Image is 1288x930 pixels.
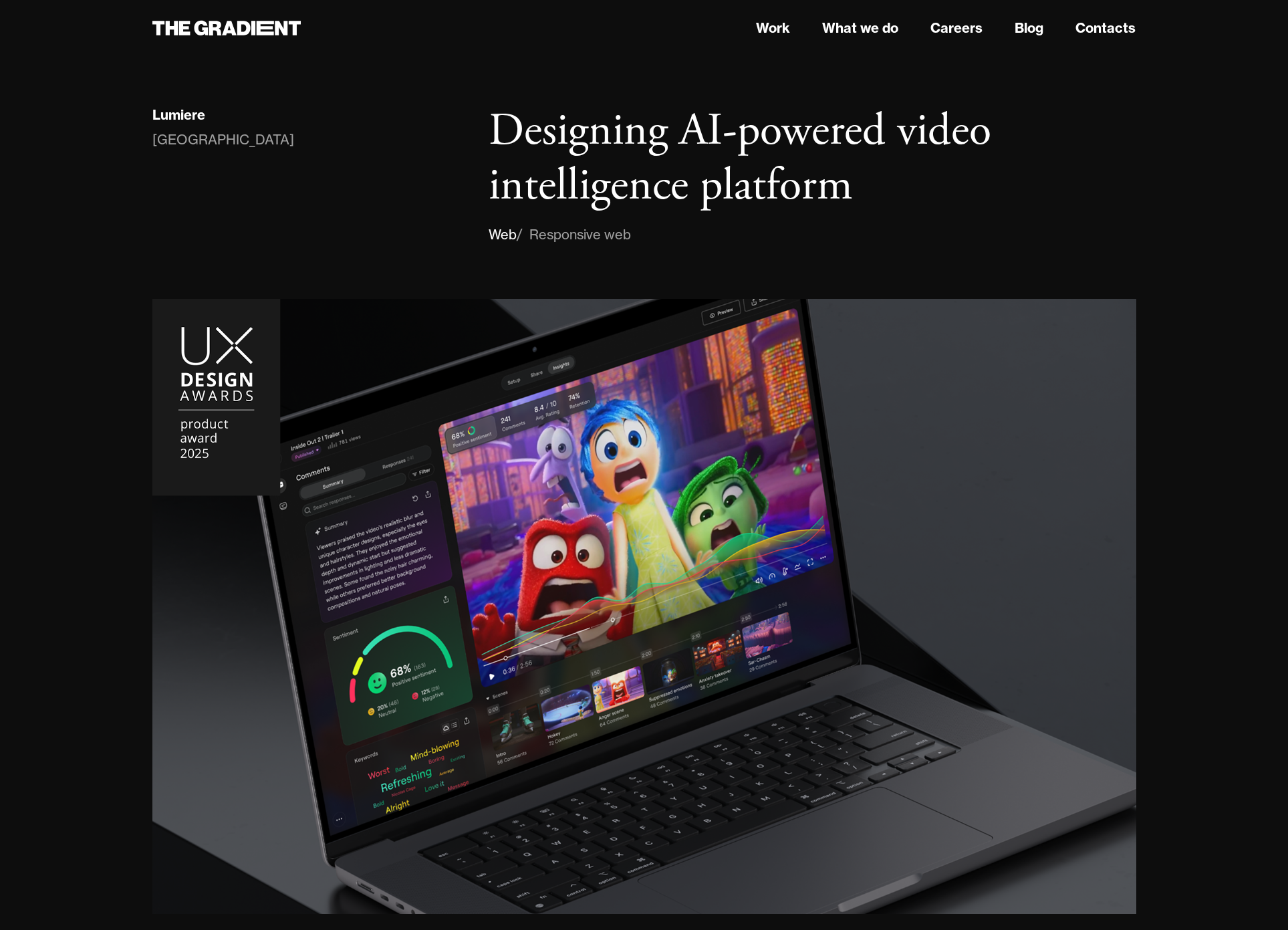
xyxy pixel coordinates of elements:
[756,18,790,38] a: Work
[1075,18,1136,38] a: Contacts
[822,18,898,38] a: What we do
[930,18,983,38] a: Careers
[489,104,1136,213] h1: Designing AI-powered video intelligence platform
[1015,18,1043,38] a: Blog
[152,129,294,150] div: [GEOGRAPHIC_DATA]
[152,106,205,124] div: Lumiere
[489,224,517,245] div: Web
[517,224,631,245] div: / Responsive web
